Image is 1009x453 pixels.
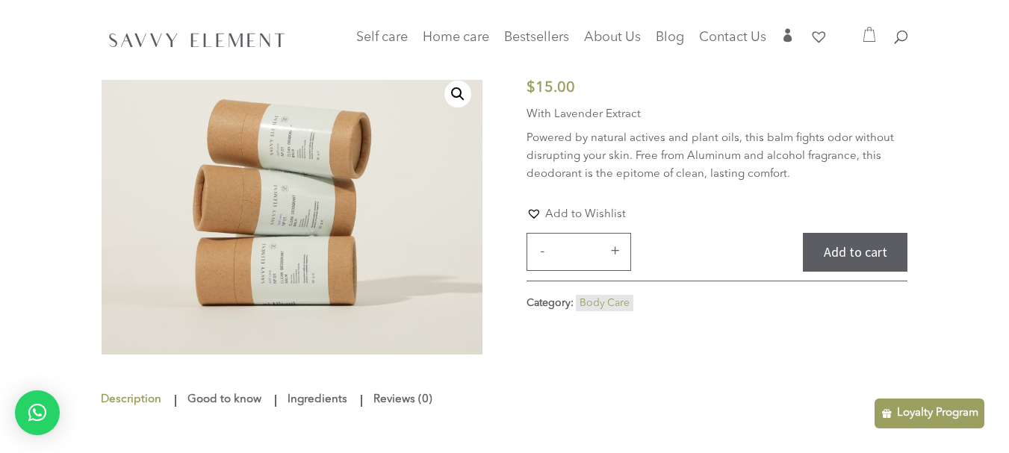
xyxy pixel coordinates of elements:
[699,32,766,53] a: Contact Us
[584,31,641,44] span: About Us
[527,298,574,308] span: Category:
[545,209,626,220] span: Add to Wishlist
[699,31,766,44] span: Contact Us
[527,106,907,130] p: With Lavender Extract
[284,387,351,413] a: Ingredients
[656,31,684,44] span: Blog
[531,242,553,260] button: -
[370,387,436,413] a: Reviews (0)
[105,28,290,51] img: SavvyElement
[184,387,265,413] a: Good to know
[603,242,626,260] button: +
[504,31,569,44] span: Bestsellers
[100,387,165,413] a: Description
[656,32,684,53] a: Blog
[504,32,569,53] a: Bestsellers
[803,233,907,272] button: Add to cart
[580,298,630,308] a: Body Care
[584,32,641,53] a: About Us
[356,31,408,44] span: Self care
[527,130,907,184] p: Powered by natural actives and plant oils, this balm fights odor without disrupting your skin. Fr...
[897,404,978,422] p: Loyalty Program
[527,81,575,96] bdi: 15.00
[356,32,408,62] a: Self care
[781,28,795,42] span: 
[423,31,489,44] span: Home care
[444,81,471,107] a: View full-screen image gallery
[527,206,626,222] a: Add to Wishlist
[423,32,489,62] a: Home care
[556,234,600,271] input: Product quantity
[527,81,535,96] span: $
[781,28,795,53] a: 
